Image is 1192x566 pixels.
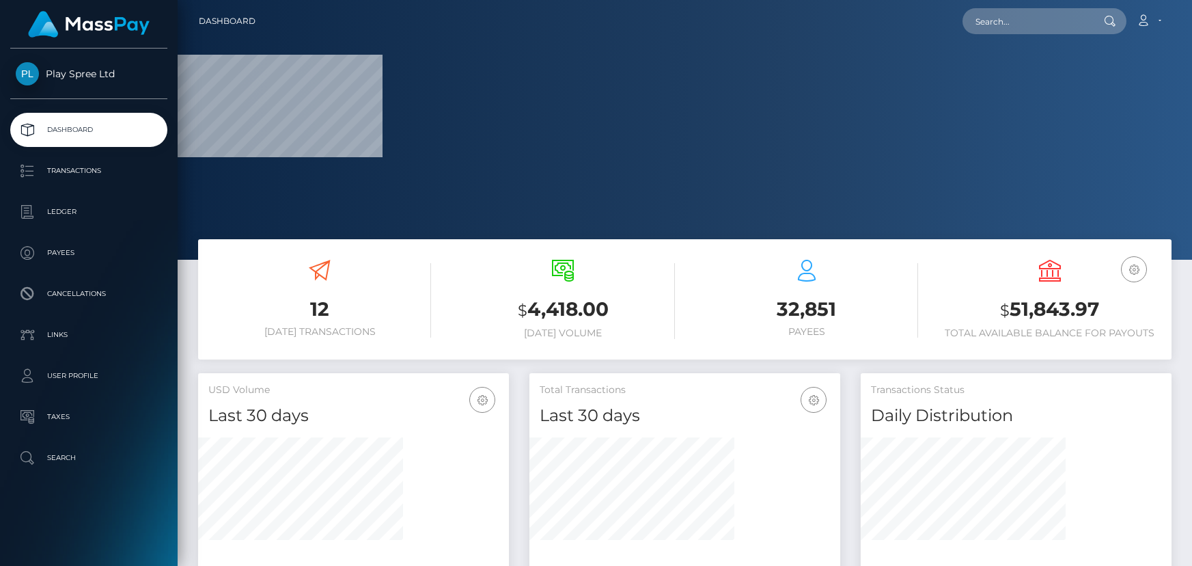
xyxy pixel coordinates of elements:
[208,326,431,338] h6: [DATE] Transactions
[16,366,162,386] p: User Profile
[10,236,167,270] a: Payees
[208,404,499,428] h4: Last 30 days
[10,68,167,80] span: Play Spree Ltd
[452,296,674,324] h3: 4,418.00
[10,277,167,311] a: Cancellations
[16,325,162,345] p: Links
[208,383,499,397] h5: USD Volume
[16,120,162,140] p: Dashboard
[871,383,1161,397] h5: Transactions Status
[518,301,527,320] small: $
[939,327,1161,339] h6: Total Available Balance for Payouts
[962,8,1091,34] input: Search...
[10,400,167,434] a: Taxes
[695,326,918,338] h6: Payees
[1000,301,1010,320] small: $
[939,296,1161,324] h3: 51,843.97
[10,195,167,229] a: Ledger
[16,284,162,304] p: Cancellations
[16,161,162,181] p: Transactions
[199,7,255,36] a: Dashboard
[16,62,39,85] img: Play Spree Ltd
[10,441,167,475] a: Search
[28,11,150,38] img: MassPay Logo
[540,383,830,397] h5: Total Transactions
[16,448,162,468] p: Search
[208,296,431,323] h3: 12
[10,359,167,393] a: User Profile
[10,318,167,352] a: Links
[695,296,918,323] h3: 32,851
[10,154,167,188] a: Transactions
[10,113,167,147] a: Dashboard
[452,327,674,339] h6: [DATE] Volume
[16,202,162,222] p: Ledger
[16,407,162,427] p: Taxes
[540,404,830,428] h4: Last 30 days
[16,243,162,263] p: Payees
[871,404,1161,428] h4: Daily Distribution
